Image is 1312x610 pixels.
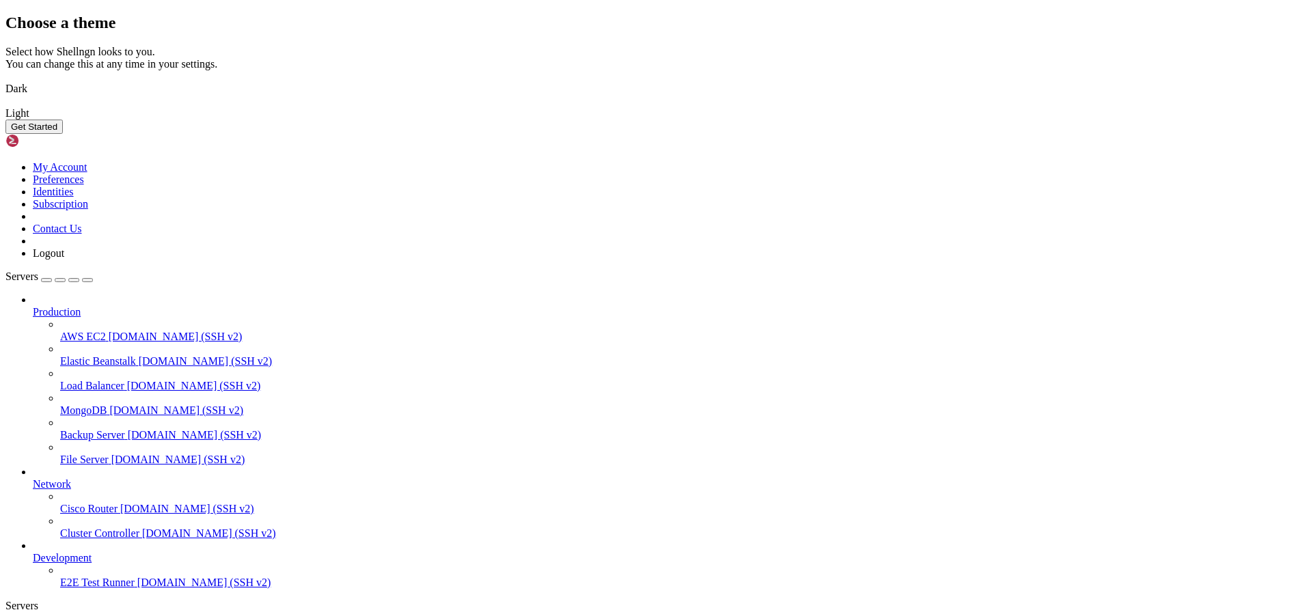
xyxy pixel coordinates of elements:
a: Cluster Controller [DOMAIN_NAME] (SSH v2) [60,527,1307,540]
span: E2E Test Runner [60,577,135,588]
span: [DOMAIN_NAME] (SSH v2) [137,577,271,588]
span: Servers [5,271,38,282]
a: My Account [33,161,87,173]
div: Select how Shellngn looks to you. You can change this at any time in your settings. [5,46,1307,70]
span: AWS EC2 [60,331,106,342]
span: MongoDB [60,404,107,416]
div: Light [5,107,1307,120]
li: Backup Server [DOMAIN_NAME] (SSH v2) [60,417,1307,441]
li: Production [33,294,1307,466]
a: Backup Server [DOMAIN_NAME] (SSH v2) [60,429,1307,441]
a: Network [33,478,1307,490]
span: [DOMAIN_NAME] (SSH v2) [109,331,243,342]
li: Development [33,540,1307,589]
span: File Server [60,454,109,465]
li: Cisco Router [DOMAIN_NAME] (SSH v2) [60,490,1307,515]
span: [DOMAIN_NAME] (SSH v2) [120,503,254,514]
div: Dark [5,83,1307,95]
span: Load Balancer [60,380,124,391]
a: Preferences [33,174,84,185]
li: Cluster Controller [DOMAIN_NAME] (SSH v2) [60,515,1307,540]
a: Identities [33,186,74,197]
li: MongoDB [DOMAIN_NAME] (SSH v2) [60,392,1307,417]
span: Network [33,478,71,490]
a: Contact Us [33,223,82,234]
a: Subscription [33,198,88,210]
li: E2E Test Runner [DOMAIN_NAME] (SSH v2) [60,564,1307,589]
a: Load Balancer [DOMAIN_NAME] (SSH v2) [60,380,1307,392]
span: [DOMAIN_NAME] (SSH v2) [139,355,273,367]
span: [DOMAIN_NAME] (SSH v2) [142,527,276,539]
li: Load Balancer [DOMAIN_NAME] (SSH v2) [60,368,1307,392]
span: Cisco Router [60,503,118,514]
h2: Choose a theme [5,14,1307,32]
span: [DOMAIN_NAME] (SSH v2) [109,404,243,416]
span: Production [33,306,81,318]
span: Elastic Beanstalk [60,355,136,367]
img: Shellngn [5,134,84,148]
button: Get Started [5,120,63,134]
span: Backup Server [60,429,125,441]
li: File Server [DOMAIN_NAME] (SSH v2) [60,441,1307,466]
span: [DOMAIN_NAME] (SSH v2) [127,380,261,391]
a: MongoDB [DOMAIN_NAME] (SSH v2) [60,404,1307,417]
a: Cisco Router [DOMAIN_NAME] (SSH v2) [60,503,1307,515]
a: Logout [33,247,64,259]
a: Development [33,552,1307,564]
a: Production [33,306,1307,318]
a: E2E Test Runner [DOMAIN_NAME] (SSH v2) [60,577,1307,589]
span: [DOMAIN_NAME] (SSH v2) [128,429,262,441]
li: Elastic Beanstalk [DOMAIN_NAME] (SSH v2) [60,343,1307,368]
a: Servers [5,271,93,282]
span: Cluster Controller [60,527,139,539]
a: AWS EC2 [DOMAIN_NAME] (SSH v2) [60,331,1307,343]
a: File Server [DOMAIN_NAME] (SSH v2) [60,454,1307,466]
li: AWS EC2 [DOMAIN_NAME] (SSH v2) [60,318,1307,343]
span: Development [33,552,92,564]
li: Network [33,466,1307,540]
a: Elastic Beanstalk [DOMAIN_NAME] (SSH v2) [60,355,1307,368]
span: [DOMAIN_NAME] (SSH v2) [111,454,245,465]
